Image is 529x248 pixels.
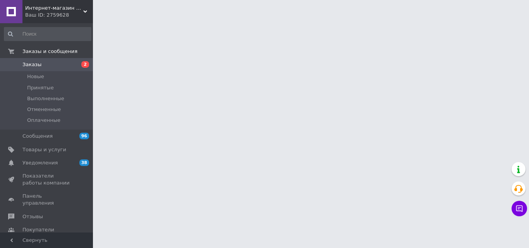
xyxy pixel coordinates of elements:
span: Панель управления [22,193,72,207]
span: 38 [79,159,89,166]
span: Отзывы [22,213,43,220]
input: Поиск [4,27,91,41]
span: Заказы [22,61,41,68]
span: Покупатели [22,226,54,233]
span: Оплаченные [27,117,60,124]
span: Выполненные [27,95,64,102]
span: Интернет-магазин "New Style Nails" [25,5,83,12]
span: Заказы и сообщения [22,48,77,55]
span: 96 [79,133,89,139]
button: Чат с покупателем [512,201,527,216]
span: Уведомления [22,159,58,166]
div: Ваш ID: 2759628 [25,12,93,19]
span: Товары и услуги [22,146,66,153]
span: Отмененные [27,106,61,113]
span: Показатели работы компании [22,173,72,186]
span: 2 [81,61,89,68]
span: Сообщения [22,133,53,140]
span: Новые [27,73,44,80]
span: Принятые [27,84,54,91]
